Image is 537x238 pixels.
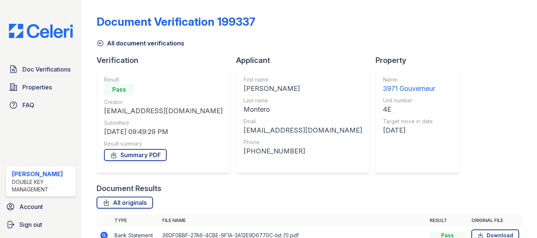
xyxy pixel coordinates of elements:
[244,97,362,104] div: Last name
[104,106,223,116] div: [EMAIL_ADDRESS][DOMAIN_NAME]
[22,65,70,74] span: Doc Verifications
[383,104,435,115] div: 4E
[104,149,167,161] a: Summary PDF
[97,15,255,28] div: Document Verification 199337
[244,104,362,115] div: Montero
[159,215,427,226] th: File name
[112,215,159,226] th: Type
[383,97,435,104] div: Unit number
[12,169,73,178] div: [PERSON_NAME]
[244,146,362,156] div: [PHONE_NUMBER]
[506,208,530,231] iframe: chat widget
[104,76,223,83] div: Result
[104,83,134,95] div: Pass
[3,217,79,232] a: Sign out
[6,80,76,95] a: Properties
[19,220,42,229] span: Sign out
[376,55,465,66] div: Property
[383,76,435,83] div: Name
[104,140,223,147] div: Result summary
[3,24,79,38] img: CE_Logo_Blue-a8612792a0a2168367f1c8372b55b34899dd931a85d93a1a3d3e32e68fde9ad4.png
[97,39,184,48] a: All document verifications
[383,125,435,136] div: [DATE]
[97,55,236,66] div: Verification
[12,178,73,193] div: Double Key Management
[97,197,153,209] a: All originals
[427,215,468,226] th: Result
[244,139,362,146] div: Phone
[19,202,43,211] span: Account
[244,76,362,83] div: First name
[244,83,362,94] div: [PERSON_NAME]
[383,83,435,94] div: 3971 Gouverneur
[6,98,76,112] a: FAQ
[22,83,52,92] span: Properties
[104,127,223,137] div: [DATE] 09:49:29 PM
[383,76,435,94] a: Name 3971 Gouverneur
[6,62,76,77] a: Doc Verifications
[244,125,362,136] div: [EMAIL_ADDRESS][DOMAIN_NAME]
[244,118,362,125] div: Email
[236,55,376,66] div: Applicant
[104,119,223,127] div: Submitted
[104,98,223,106] div: Creator
[468,215,522,226] th: Original file
[22,101,34,110] span: FAQ
[383,118,435,125] div: Target move in date
[3,199,79,214] a: Account
[97,183,161,194] div: Document Results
